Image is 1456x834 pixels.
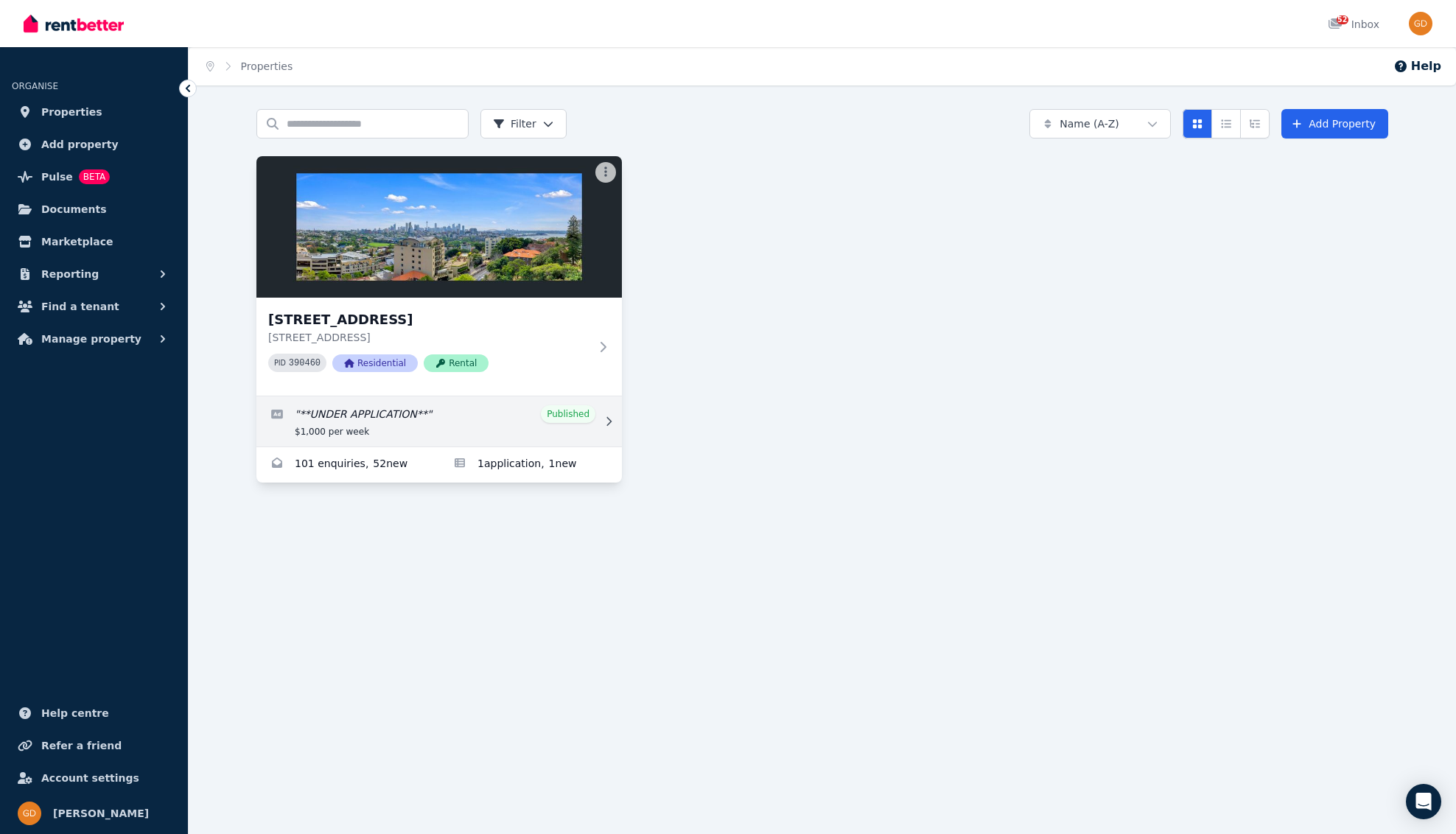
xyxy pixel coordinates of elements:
[41,200,107,218] span: Documents
[256,156,622,396] a: 9a/3 Darling Point Rd, Darling Point[STREET_ADDRESS][STREET_ADDRESS]PID 390460ResidentialRental
[12,259,176,289] button: Reporting
[1406,784,1441,819] div: Open Intercom Messenger
[1183,109,1270,139] div: View options
[1328,17,1379,32] div: Inbox
[241,60,293,72] a: Properties
[41,704,109,722] span: Help centre
[79,169,110,184] span: BETA
[41,265,99,283] span: Reporting
[12,227,176,256] a: Marketplace
[256,156,622,298] img: 9a/3 Darling Point Rd, Darling Point
[1183,109,1212,139] button: Card view
[1281,109,1388,139] a: Add Property
[12,324,176,354] button: Manage property
[268,330,589,345] p: [STREET_ADDRESS]
[1029,109,1171,139] button: Name (A-Z)
[189,47,310,85] nav: Breadcrumb
[12,698,176,728] a: Help centre
[41,298,119,315] span: Find a tenant
[493,116,536,131] span: Filter
[41,769,139,787] span: Account settings
[12,162,176,192] a: PulseBETA
[24,13,124,35] img: RentBetter
[18,802,41,825] img: Georgina Davidson
[268,309,589,330] h3: [STREET_ADDRESS]
[12,97,176,127] a: Properties
[12,292,176,321] button: Find a tenant
[332,354,418,372] span: Residential
[1240,109,1270,139] button: Expanded list view
[595,162,616,183] button: More options
[1060,116,1119,131] span: Name (A-Z)
[480,109,567,139] button: Filter
[1337,15,1348,24] span: 52
[424,354,489,372] span: Rental
[41,233,113,250] span: Marketplace
[41,737,122,754] span: Refer a friend
[12,731,176,760] a: Refer a friend
[12,81,58,91] span: ORGANISE
[41,136,119,153] span: Add property
[12,763,176,793] a: Account settings
[1393,57,1441,75] button: Help
[256,447,439,483] a: Enquiries for 9a/3 Darling Point Rd, Darling Point
[41,168,73,186] span: Pulse
[41,330,141,348] span: Manage property
[12,195,176,224] a: Documents
[1409,12,1432,35] img: Georgina Davidson
[1211,109,1241,139] button: Compact list view
[53,805,149,822] span: [PERSON_NAME]
[12,130,176,159] a: Add property
[439,447,622,483] a: Applications for 9a/3 Darling Point Rd, Darling Point
[41,103,102,121] span: Properties
[289,358,321,368] code: 390460
[256,396,622,446] a: Edit listing: **UNDER APPLICATION**
[274,359,286,367] small: PID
